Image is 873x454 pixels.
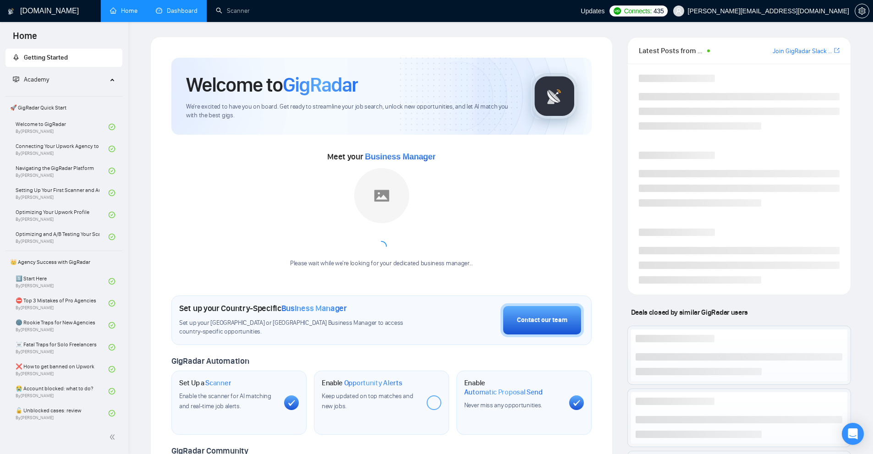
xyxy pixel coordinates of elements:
[773,46,832,56] a: Join GigRadar Slack Community
[13,54,19,60] span: rocket
[653,6,664,16] span: 435
[464,378,562,396] h1: Enable
[500,303,584,337] button: Contact our team
[16,139,109,159] a: Connecting Your Upwork Agency to GigRadarBy[PERSON_NAME]
[109,322,115,328] span: check-circle
[179,303,347,313] h1: Set up your Country-Specific
[109,168,115,174] span: check-circle
[16,271,109,291] a: 1️⃣ Start HereBy[PERSON_NAME]
[16,117,109,137] a: Welcome to GigRadarBy[PERSON_NAME]
[464,388,543,397] span: Automatic Proposal Send
[24,76,49,83] span: Academy
[109,212,115,218] span: check-circle
[16,359,109,379] a: ❌ How to get banned on UpworkBy[PERSON_NAME]
[376,241,387,252] span: loading
[581,7,604,15] span: Updates
[16,227,109,247] a: Optimizing and A/B Testing Your Scanner for Better ResultsBy[PERSON_NAME]
[624,6,652,16] span: Connects:
[614,7,621,15] img: upwork-logo.png
[855,7,869,15] a: setting
[855,7,869,15] span: setting
[322,378,402,388] h1: Enable
[186,103,516,120] span: We're excited to have you on board. Get ready to streamline your job search, unlock new opportuni...
[179,378,231,388] h1: Set Up a
[327,152,435,162] span: Meet your
[283,72,358,97] span: GigRadar
[109,344,115,350] span: check-circle
[16,293,109,313] a: ⛔ Top 3 Mistakes of Pro AgenciesBy[PERSON_NAME]
[109,388,115,394] span: check-circle
[16,337,109,357] a: ☠️ Fatal Traps for Solo FreelancersBy[PERSON_NAME]
[322,392,413,410] span: Keep updated on top matches and new jobs.
[13,76,49,83] span: Academy
[109,366,115,372] span: check-circle
[109,432,118,442] span: double-left
[16,205,109,225] a: Optimizing Your Upwork ProfileBy[PERSON_NAME]
[109,190,115,196] span: check-circle
[16,403,109,423] a: 🔓 Unblocked cases: reviewBy[PERSON_NAME]
[171,356,249,366] span: GigRadar Automation
[675,8,682,14] span: user
[5,49,122,67] li: Getting Started
[156,7,198,15] a: dashboardDashboard
[517,315,567,325] div: Contact our team
[6,253,121,271] span: 👑 Agency Success with GigRadar
[16,381,109,401] a: 😭 Account blocked: what to do?By[PERSON_NAME]
[834,47,840,54] span: export
[16,315,109,335] a: 🌚 Rookie Traps for New AgenciesBy[PERSON_NAME]
[109,300,115,306] span: check-circle
[842,423,864,445] div: Open Intercom Messenger
[109,278,115,284] span: check-circle
[6,98,121,117] span: 🚀 GigRadar Quick Start
[109,124,115,130] span: check-circle
[8,4,14,19] img: logo
[834,46,840,55] a: export
[464,401,542,409] span: Never miss any opportunities.
[186,72,358,97] h1: Welcome to
[24,54,68,61] span: Getting Started
[109,146,115,152] span: check-circle
[110,7,137,15] a: homeHome
[5,29,44,49] span: Home
[639,45,704,56] span: Latest Posts from the GigRadar Community
[365,152,435,161] span: Business Manager
[354,168,409,223] img: placeholder.png
[205,378,231,388] span: Scanner
[16,183,109,203] a: Setting Up Your First Scanner and Auto-BidderBy[PERSON_NAME]
[281,303,347,313] span: Business Manager
[179,392,271,410] span: Enable the scanner for AI matching and real-time job alerts.
[109,234,115,240] span: check-circle
[16,161,109,181] a: Navigating the GigRadar PlatformBy[PERSON_NAME]
[179,319,422,336] span: Set up your [GEOGRAPHIC_DATA] or [GEOGRAPHIC_DATA] Business Manager to access country-specific op...
[285,259,478,268] div: Please wait while we're looking for your dedicated business manager...
[627,304,752,320] span: Deals closed by similar GigRadar users
[532,73,577,119] img: gigradar-logo.png
[216,7,250,15] a: searchScanner
[109,410,115,416] span: check-circle
[13,76,19,82] span: fund-projection-screen
[344,378,402,388] span: Opportunity Alerts
[855,4,869,18] button: setting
